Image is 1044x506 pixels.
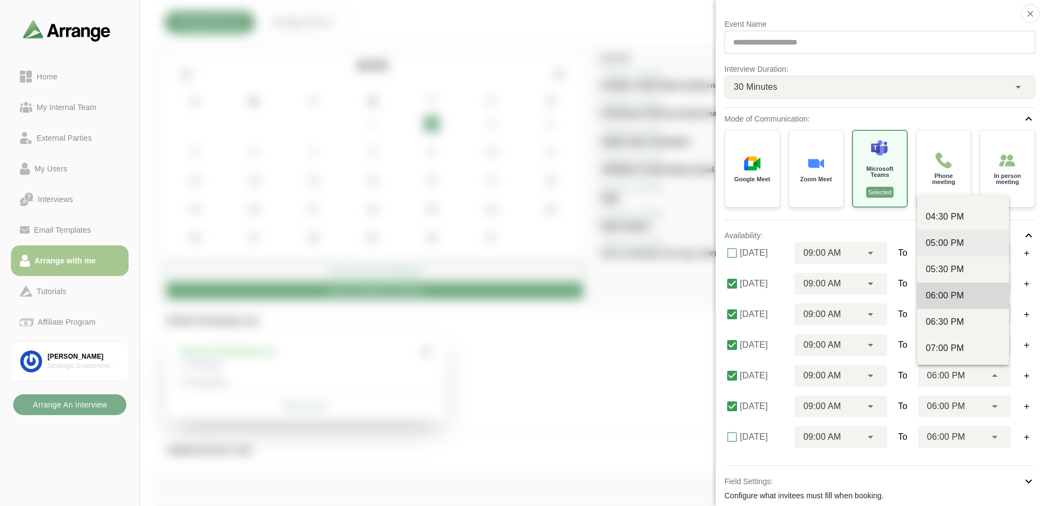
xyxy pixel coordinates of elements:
span: 09:00 AM [803,246,841,260]
span: 06:00 PM [927,369,965,383]
p: Field Settings: [724,475,773,488]
span: To [898,430,907,444]
span: 06:00 PM [927,399,965,413]
label: [DATE] [740,395,788,417]
span: 09:00 AM [803,430,841,444]
img: Microsoft Teams [871,140,888,156]
span: 09:00 AM [803,277,841,291]
span: To [898,308,907,321]
div: 05:30 PM [926,263,1000,276]
a: Arrange with me [11,245,129,276]
div: Home [32,70,62,83]
div: Interviews [33,193,77,206]
label: [DATE] [740,365,788,387]
p: Selected [866,187,894,198]
a: Affiliate Program [11,307,129,337]
p: Zoom Meet [800,176,832,182]
a: My Users [11,153,129,184]
label: [DATE] [740,242,788,264]
p: In person meeting [989,173,1026,185]
img: Zoom Meet [808,155,824,171]
label: [DATE] [740,303,788,325]
p: Interview Duration: [724,62,1035,76]
div: Configure what invitees must fill when booking. [724,490,1035,501]
div: Arrange with me [30,254,100,267]
img: arrangeai-name-small-logo.4d2b8aee.svg [23,20,111,41]
p: Microsoft Teams [862,166,898,178]
a: Interviews [11,184,129,215]
a: Home [11,61,129,92]
p: Availability: [724,229,763,242]
div: [PERSON_NAME] [48,352,119,361]
p: Phone meeting [925,173,962,185]
p: Mode of Communication: [724,112,810,125]
span: 09:00 AM [803,369,841,383]
p: Google Meet [734,176,770,182]
span: 30 Minutes [734,80,778,94]
a: [PERSON_NAME]Strategic Investment Group [11,342,129,381]
a: My Internal Team [11,92,129,123]
span: To [898,338,907,352]
a: Tutorials [11,276,129,307]
div: Strategic Investment Group [48,361,119,371]
div: 07:00 PM [926,342,1000,355]
div: 04:30 PM [926,210,1000,223]
div: External Parties [32,131,96,145]
a: Email Templates [11,215,129,245]
span: To [898,246,907,260]
span: 09:00 AM [803,307,841,321]
label: [DATE] [740,273,788,295]
span: 06:00 PM [927,430,965,444]
div: 05:00 PM [926,237,1000,250]
img: Phone meeting [935,152,952,169]
button: Arrange An Interview [13,394,126,415]
div: 06:30 PM [926,315,1000,329]
img: IIn person [999,152,1016,169]
div: My Internal Team [32,101,101,114]
div: My Users [30,162,72,175]
span: To [898,277,907,290]
div: 06:00 PM [926,289,1000,302]
span: To [898,369,907,382]
label: [DATE] [740,334,788,356]
p: Event Name [724,18,1035,31]
img: Google Meet [744,155,761,171]
span: 09:00 AM [803,338,841,352]
label: [DATE] [740,426,788,448]
span: To [898,400,907,413]
div: Affiliate Program [33,315,100,329]
div: Email Templates [30,223,95,237]
b: Arrange An Interview [32,394,107,415]
span: 09:00 AM [803,399,841,413]
a: External Parties [11,123,129,153]
div: Tutorials [32,285,71,298]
